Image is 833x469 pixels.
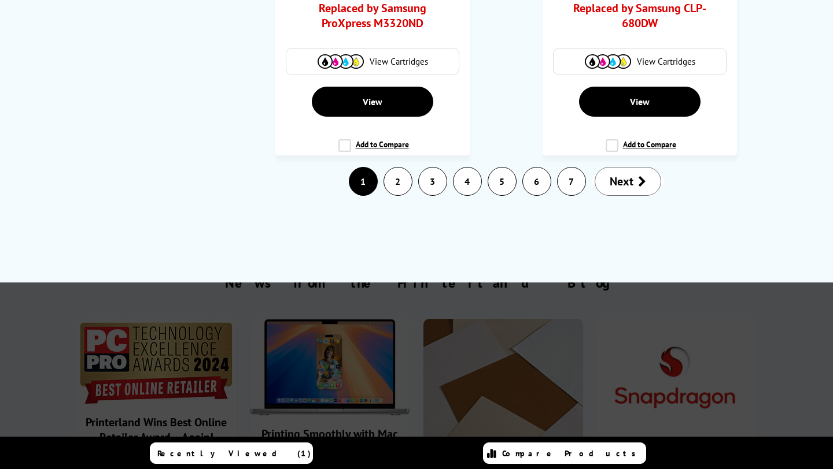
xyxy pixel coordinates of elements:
[567,1,713,36] a: Replaced by Samsung CLP-680DW
[606,139,676,161] label: Add to Compare
[454,167,481,195] a: 4
[300,1,446,36] a: Replaced by Samsung ProXpress M3320ND
[559,54,720,69] a: View Cartridges
[637,56,695,67] span: View Cartridges
[150,442,313,464] a: Recently Viewed (1)
[595,167,661,196] a: Next
[292,54,453,69] a: View Cartridges
[318,54,364,69] img: Cartridges
[610,174,633,189] span: Next
[312,87,433,117] a: View
[483,442,646,464] a: Compare Products
[558,167,585,195] a: 7
[523,167,551,195] a: 6
[630,96,650,107] span: View
[370,56,428,67] span: View Cartridges
[419,167,447,195] a: 3
[384,167,412,195] a: 2
[585,54,631,69] img: Cartridges
[488,167,516,195] a: 5
[502,448,642,459] span: Compare Products
[338,139,409,161] label: Add to Compare
[157,448,311,459] span: Recently Viewed (1)
[363,96,382,107] span: View
[579,87,701,117] a: View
